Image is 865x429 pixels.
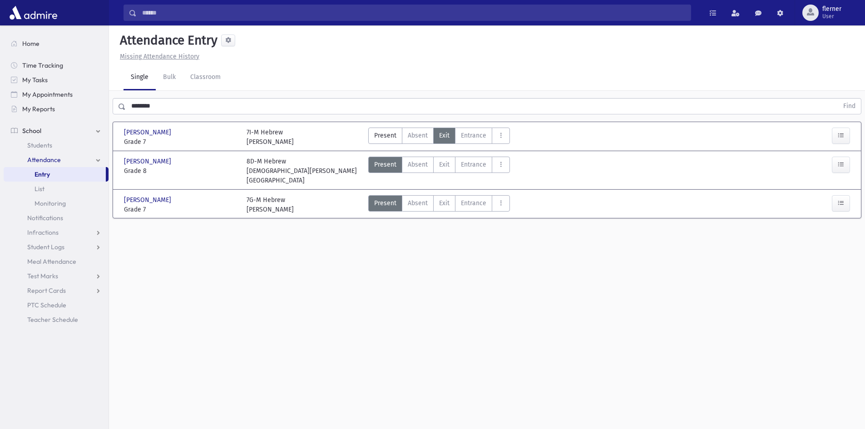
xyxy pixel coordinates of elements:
a: Student Logs [4,240,109,254]
button: Find [838,99,861,114]
span: Absent [408,131,428,140]
a: Teacher Schedule [4,312,109,327]
span: Report Cards [27,286,66,295]
a: Missing Attendance History [116,53,199,60]
a: Classroom [183,65,228,90]
a: Test Marks [4,269,109,283]
a: Attendance [4,153,109,167]
span: [PERSON_NAME] [124,157,173,166]
span: flerner [822,5,841,13]
input: Search [137,5,691,21]
span: Absent [408,160,428,169]
a: PTC Schedule [4,298,109,312]
span: Present [374,198,396,208]
a: Time Tracking [4,58,109,73]
a: Meal Attendance [4,254,109,269]
div: 8D-M Hebrew [DEMOGRAPHIC_DATA][PERSON_NAME][GEOGRAPHIC_DATA] [247,157,360,185]
span: Students [27,141,52,149]
span: User [822,13,841,20]
a: Bulk [156,65,183,90]
a: My Tasks [4,73,109,87]
span: Meal Attendance [27,257,76,266]
span: Absent [408,198,428,208]
span: Entrance [461,160,486,169]
span: Student Logs [27,243,64,251]
span: School [22,127,41,135]
div: AttTypes [368,128,510,147]
span: Present [374,160,396,169]
span: PTC Schedule [27,301,66,309]
div: AttTypes [368,195,510,214]
span: My Appointments [22,90,73,99]
a: Home [4,36,109,51]
a: My Appointments [4,87,109,102]
a: Notifications [4,211,109,225]
span: Time Tracking [22,61,63,69]
a: Monitoring [4,196,109,211]
span: Attendance [27,156,61,164]
div: 7I-M Hebrew [PERSON_NAME] [247,128,294,147]
span: Exit [439,131,450,140]
a: Students [4,138,109,153]
span: Entry [35,170,50,178]
span: Grade 7 [124,137,237,147]
a: Entry [4,167,106,182]
span: Grade 8 [124,166,237,176]
a: School [4,123,109,138]
span: Grade 7 [124,205,237,214]
span: Notifications [27,214,63,222]
span: [PERSON_NAME] [124,128,173,137]
div: 7G-M Hebrew [PERSON_NAME] [247,195,294,214]
span: Exit [439,160,450,169]
span: Entrance [461,198,486,208]
span: My Tasks [22,76,48,84]
div: AttTypes [368,157,510,185]
span: My Reports [22,105,55,113]
span: Entrance [461,131,486,140]
span: Exit [439,198,450,208]
u: Missing Attendance History [120,53,199,60]
a: Single [124,65,156,90]
span: Monitoring [35,199,66,207]
span: List [35,185,44,193]
a: Report Cards [4,283,109,298]
span: Present [374,131,396,140]
span: Teacher Schedule [27,316,78,324]
span: [PERSON_NAME] [124,195,173,205]
span: Infractions [27,228,59,237]
a: List [4,182,109,196]
img: AdmirePro [7,4,59,22]
a: Infractions [4,225,109,240]
span: Test Marks [27,272,58,280]
h5: Attendance Entry [116,33,217,48]
span: Home [22,39,40,48]
a: My Reports [4,102,109,116]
